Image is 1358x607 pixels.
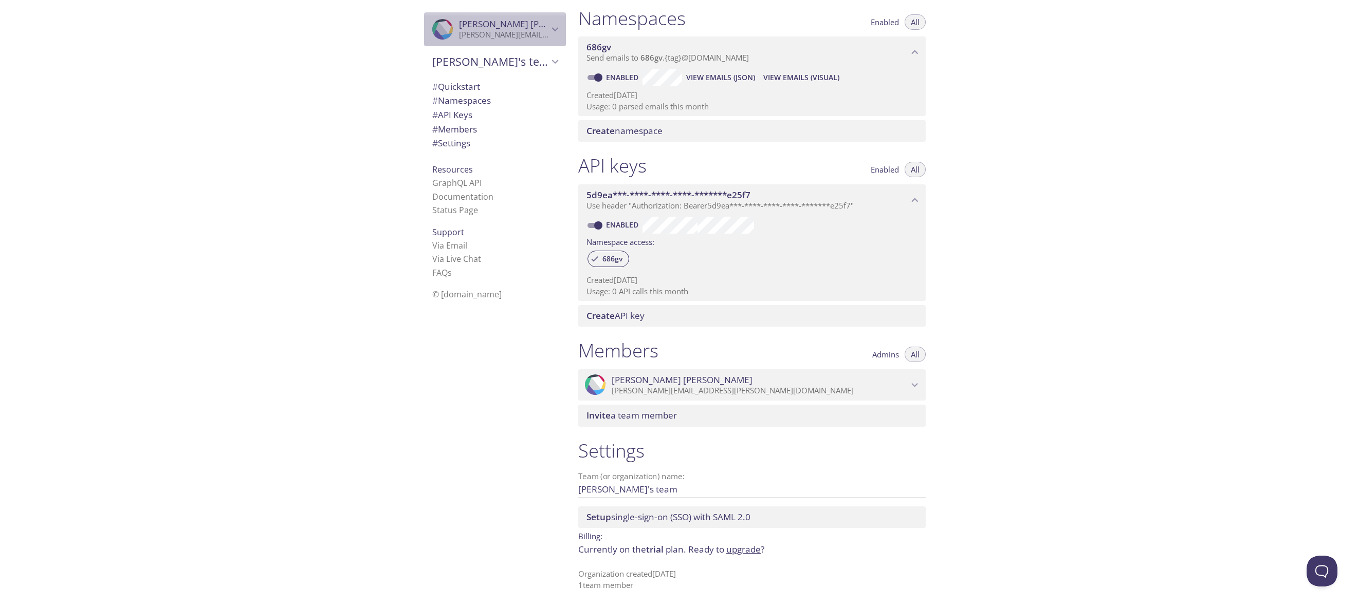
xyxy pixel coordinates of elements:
div: Namespaces [424,93,566,108]
h1: Members [578,339,658,362]
iframe: Help Scout Beacon - Open [1307,556,1337,586]
div: Invite a team member [578,405,926,426]
div: Kyle's team [424,48,566,75]
div: Members [424,122,566,137]
button: All [905,347,926,362]
span: Resources [432,164,473,175]
a: Via Email [432,240,467,251]
div: Create namespace [578,120,926,142]
p: Usage: 0 API calls this month [586,286,917,297]
span: Invite [586,409,611,421]
span: Support [432,226,464,238]
p: Created [DATE] [586,275,917,286]
span: trial [646,543,664,555]
label: Namespace access: [586,234,654,249]
a: Enabled [604,220,643,230]
p: Organization created [DATE] 1 team member [578,568,926,591]
a: FAQ [432,267,452,278]
label: Team (or organization) name: [578,472,685,480]
div: API Keys [424,108,566,122]
span: Members [432,123,477,135]
a: Documentation [432,191,493,202]
span: [PERSON_NAME]'s team [432,54,548,69]
span: [PERSON_NAME] [PERSON_NAME] [612,374,753,386]
span: Settings [432,137,470,149]
span: View Emails (Visual) [763,71,839,84]
span: # [432,109,438,121]
span: API key [586,310,645,321]
span: 686gv [640,52,663,63]
div: Quickstart [424,80,566,94]
a: Status Page [432,204,478,216]
button: Admins [866,347,905,362]
span: a team member [586,409,677,421]
a: Enabled [604,72,643,82]
button: View Emails (Visual) [759,69,843,86]
p: Currently on the plan. [578,543,926,556]
span: # [432,94,438,106]
a: upgrade [726,543,761,555]
span: 686gv [596,254,629,263]
div: Team Settings [424,136,566,150]
div: 686gv [588,251,629,267]
button: View Emails (JSON) [682,69,759,86]
span: Setup [586,511,611,523]
span: Ready to ? [688,543,764,555]
p: [PERSON_NAME][EMAIL_ADDRESS][PERSON_NAME][DOMAIN_NAME] [612,386,908,396]
span: © [DOMAIN_NAME] [432,289,502,300]
span: Create [586,125,615,137]
button: All [905,14,926,30]
span: 686gv [586,41,611,53]
div: Kyle Reeves [424,12,566,46]
span: View Emails (JSON) [686,71,755,84]
h1: Namespaces [578,7,686,30]
span: # [432,137,438,149]
h1: API keys [578,154,647,177]
span: s [448,267,452,278]
span: # [432,123,438,135]
p: [PERSON_NAME][EMAIL_ADDRESS][PERSON_NAME][DOMAIN_NAME] [459,30,548,40]
span: Namespaces [432,94,491,106]
span: single-sign-on (SSO) with SAML 2.0 [586,511,750,523]
span: API Keys [432,109,472,121]
button: Enabled [865,14,905,30]
div: Kyle Reeves [578,369,926,401]
h1: Settings [578,439,926,462]
p: Billing: [578,528,926,543]
p: Usage: 0 parsed emails this month [586,101,917,112]
span: # [432,81,438,92]
span: Quickstart [432,81,480,92]
div: 686gv namespace [578,36,926,68]
div: Create API Key [578,305,926,327]
button: All [905,162,926,177]
span: [PERSON_NAME] [PERSON_NAME] [459,18,600,30]
p: Created [DATE] [586,90,917,101]
button: Enabled [865,162,905,177]
a: GraphQL API [432,177,482,188]
span: Create [586,310,615,321]
a: Via Live Chat [432,253,481,264]
span: Send emails to . {tag} @[DOMAIN_NAME] [586,52,749,63]
span: namespace [586,125,663,137]
div: Setup SSO [578,506,926,528]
